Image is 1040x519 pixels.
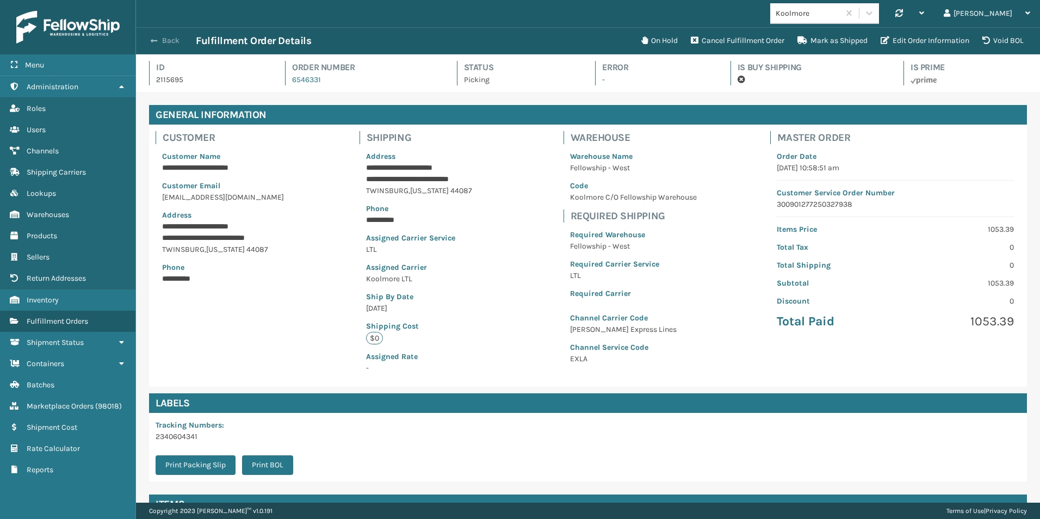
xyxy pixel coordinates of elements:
[196,34,311,47] h3: Fulfillment Order Details
[366,332,383,344] p: $0
[450,186,472,195] span: 44087
[27,104,46,113] span: Roles
[570,324,697,335] p: [PERSON_NAME] Express Lines
[777,313,889,330] p: Total Paid
[27,465,53,474] span: Reports
[570,229,697,240] p: Required Warehouse
[570,270,697,281] p: LTL
[570,180,697,191] p: Code
[982,36,990,44] i: VOIDBOL
[570,288,697,299] p: Required Carrier
[571,209,703,223] h4: Required Shipping
[156,61,265,74] h4: Id
[27,423,77,432] span: Shipment Cost
[149,393,1027,413] h4: Labels
[27,231,57,240] span: Products
[27,274,86,283] span: Return Addresses
[242,455,293,475] button: Print BOL
[27,295,59,305] span: Inventory
[146,36,196,46] button: Back
[27,317,88,326] span: Fulfillment Orders
[902,259,1014,271] p: 0
[570,162,697,174] p: Fellowship - West
[902,277,1014,289] p: 1053.39
[777,151,1014,162] p: Order Date
[27,252,49,262] span: Sellers
[570,151,697,162] p: Warehouse Name
[777,187,1014,199] p: Customer Service Order Number
[776,8,840,19] div: Koolmore
[777,259,889,271] p: Total Shipping
[791,30,874,52] button: Mark as Shipped
[162,211,191,220] span: Address
[777,131,1020,144] h4: Master Order
[162,262,286,273] p: Phone
[162,180,286,191] p: Customer Email
[641,36,648,44] i: On Hold
[777,242,889,253] p: Total Tax
[27,444,80,453] span: Rate Calculator
[366,320,490,332] p: Shipping Cost
[777,295,889,307] p: Discount
[27,189,56,198] span: Lookups
[156,421,224,430] span: Tracking Numbers :
[691,36,698,44] i: Cancel Fulfillment Order
[95,401,122,411] span: ( 98018 )
[162,151,286,162] p: Customer Name
[27,210,69,219] span: Warehouses
[976,30,1030,52] button: Void BOL
[874,30,976,52] button: Edit Order Information
[797,36,807,44] i: Mark as Shipped
[366,351,490,362] p: Assigned Rate
[27,82,78,91] span: Administration
[602,61,710,74] h4: Error
[777,162,1014,174] p: [DATE] 10:58:51 am
[163,131,293,144] h4: Customer
[27,125,46,134] span: Users
[464,74,576,85] p: Picking
[27,338,84,347] span: Shipment Status
[156,498,185,511] h4: Items
[570,240,697,252] p: Fellowship - West
[366,186,408,195] span: TWINSBURG
[366,302,490,314] p: [DATE]
[162,191,286,203] p: [EMAIL_ADDRESS][DOMAIN_NAME]
[777,199,1014,210] p: 300901277250327938
[246,245,268,254] span: 44087
[902,242,1014,253] p: 0
[206,245,245,254] span: [US_STATE]
[366,362,490,374] p: -
[738,61,884,74] h4: Is Buy Shipping
[902,224,1014,235] p: 1053.39
[946,503,1027,519] div: |
[902,313,1014,330] p: 1053.39
[464,61,576,74] h4: Status
[292,75,321,84] a: 6546331
[570,258,697,270] p: Required Carrier Service
[27,146,59,156] span: Channels
[635,30,684,52] button: On Hold
[27,401,94,411] span: Marketplace Orders
[25,60,44,70] span: Menu
[366,232,490,244] p: Assigned Carrier Service
[570,353,697,364] p: EXLA
[684,30,791,52] button: Cancel Fulfillment Order
[408,186,410,195] span: ,
[902,295,1014,307] p: 0
[602,74,710,85] p: -
[911,61,1027,74] h4: Is Prime
[986,507,1027,515] a: Privacy Policy
[156,455,236,475] button: Print Packing Slip
[777,224,889,235] p: Items Price
[777,277,889,289] p: Subtotal
[149,105,1027,125] h4: General Information
[149,503,273,519] p: Copyright 2023 [PERSON_NAME]™ v 1.0.191
[366,203,490,214] p: Phone
[16,11,120,44] img: logo
[292,61,437,74] h4: Order Number
[156,74,265,85] p: 2115695
[881,36,889,44] i: Edit
[946,507,984,515] a: Terms of Use
[156,431,300,442] p: 2340604341
[162,245,205,254] span: TWINSBURG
